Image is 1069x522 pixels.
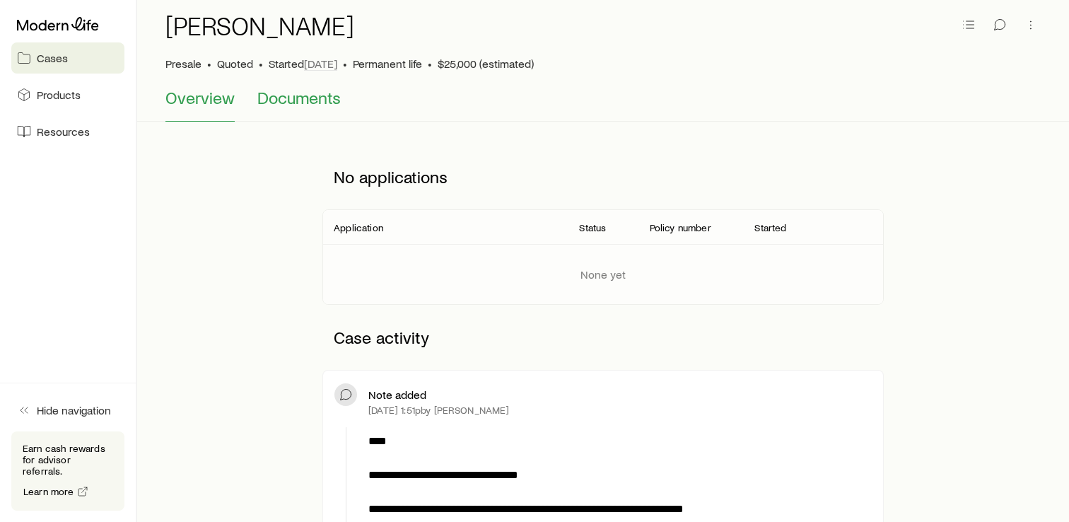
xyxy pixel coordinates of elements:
a: Products [11,79,124,110]
span: Cases [37,51,68,65]
button: Hide navigation [11,395,124,426]
p: [DATE] 1:51p by [PERSON_NAME] [368,405,509,416]
span: Learn more [23,487,74,497]
span: Hide navigation [37,403,111,417]
div: Case details tabs [165,88,1041,122]
p: Application [334,222,383,233]
p: Started [754,222,786,233]
p: None yet [580,267,626,282]
p: No applications [322,156,884,198]
span: Products [37,88,81,102]
span: • [207,57,211,71]
span: $25,000 (estimated) [438,57,534,71]
p: Policy number [650,222,711,233]
span: Resources [37,124,90,139]
p: Presale [165,57,201,71]
span: Documents [257,88,341,108]
span: Permanent life [353,57,422,71]
a: Cases [11,42,124,74]
h1: [PERSON_NAME] [165,11,354,40]
a: Resources [11,116,124,147]
span: • [259,57,263,71]
span: Quoted [217,57,253,71]
span: • [343,57,347,71]
p: Started [269,57,337,71]
p: Earn cash rewards for advisor referrals. [23,443,113,477]
p: Status [579,222,606,233]
div: Earn cash rewards for advisor referrals.Learn more [11,431,124,511]
span: Overview [165,88,235,108]
span: • [428,57,432,71]
p: Note added [368,388,426,402]
span: [DATE] [304,57,337,71]
p: Case activity [322,316,884,359]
